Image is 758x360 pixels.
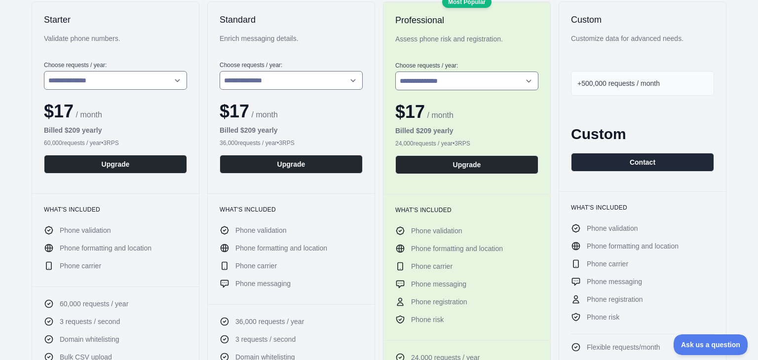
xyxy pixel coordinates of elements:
[395,206,538,214] h3: What's included
[674,334,748,355] iframe: Toggle Customer Support
[571,204,714,212] h3: What's included
[395,155,538,174] button: Upgrade
[571,153,714,172] button: Contact
[220,155,363,174] button: Upgrade
[220,206,363,214] h3: What's included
